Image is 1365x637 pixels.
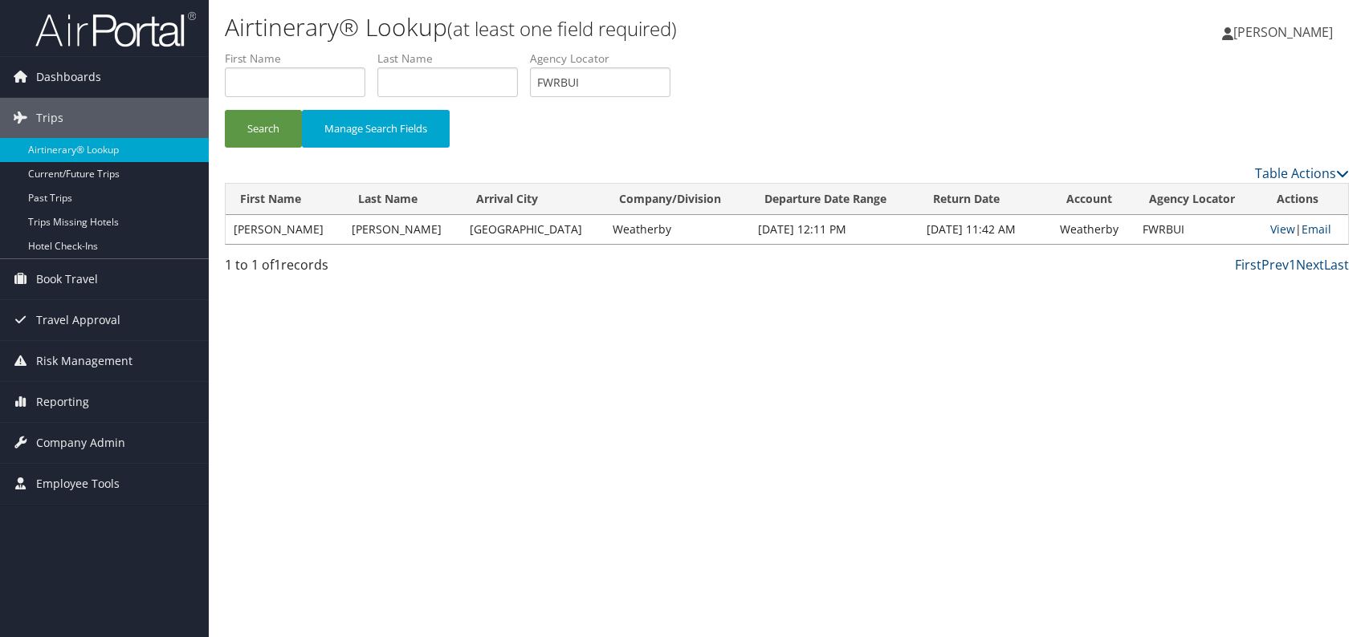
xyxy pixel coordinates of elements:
[1296,256,1324,274] a: Next
[750,184,919,215] th: Departure Date Range: activate to sort column ascending
[1289,256,1296,274] a: 1
[225,10,974,44] h1: Airtinerary® Lookup
[750,215,919,244] td: [DATE] 12:11 PM
[344,184,462,215] th: Last Name: activate to sort column ascending
[36,300,120,340] span: Travel Approval
[919,184,1052,215] th: Return Date: activate to sort column ascending
[225,110,302,148] button: Search
[1222,8,1349,56] a: [PERSON_NAME]
[302,110,450,148] button: Manage Search Fields
[1262,184,1348,215] th: Actions
[1052,215,1135,244] td: Weatherby
[225,255,488,282] div: 1 to 1 of records
[36,259,98,299] span: Book Travel
[35,10,196,48] img: airportal-logo.png
[462,184,605,215] th: Arrival City: activate to sort column ascending
[462,215,605,244] td: [GEOGRAPHIC_DATA]
[605,215,750,244] td: Weatherby
[1261,256,1289,274] a: Prev
[1302,221,1331,237] a: Email
[225,51,377,67] label: First Name
[1255,164,1349,182] a: Table Actions
[377,51,530,67] label: Last Name
[36,423,125,463] span: Company Admin
[1135,215,1262,244] td: FWRBUI
[1135,184,1262,215] th: Agency Locator: activate to sort column ascending
[919,215,1052,244] td: [DATE] 11:42 AM
[36,57,101,97] span: Dashboards
[1235,256,1261,274] a: First
[1262,215,1348,244] td: |
[1324,256,1349,274] a: Last
[1052,184,1135,215] th: Account: activate to sort column ascending
[36,382,89,422] span: Reporting
[605,184,750,215] th: Company/Division
[226,184,344,215] th: First Name: activate to sort column ascending
[36,98,63,138] span: Trips
[447,15,677,42] small: (at least one field required)
[36,464,120,504] span: Employee Tools
[36,341,132,381] span: Risk Management
[226,215,344,244] td: [PERSON_NAME]
[1233,23,1333,41] span: [PERSON_NAME]
[530,51,682,67] label: Agency Locator
[344,215,462,244] td: [PERSON_NAME]
[1270,221,1295,237] a: View
[274,256,281,274] span: 1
